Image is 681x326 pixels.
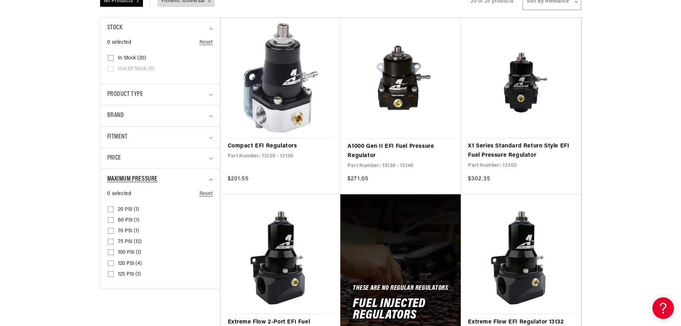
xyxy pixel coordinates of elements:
[228,142,334,151] a: Compact EFI Regulators
[107,89,143,100] span: Product type
[107,132,128,142] span: Fitment
[107,18,213,39] summary: Stock (0 selected)
[107,174,158,185] span: Maximum Pressure
[353,298,448,321] h2: Fuel Injected Regulators
[107,148,213,169] summary: Price
[107,169,213,190] summary: Maximum Pressure (0 selected)
[107,23,123,33] span: Stock
[118,217,139,224] span: 60 PSI (1)
[118,206,139,213] span: 20 PSI (1)
[468,142,574,160] a: X1 Series Standard Return Style EFI Fuel Pressure Regulator
[199,190,213,198] a: Reset
[118,66,154,72] span: Out of stock (0)
[353,286,448,292] h5: These Are No Regular Regulators
[118,249,141,256] span: 100 PSI (1)
[118,261,142,267] span: 120 PSI (4)
[347,142,454,160] a: A1000 Gen II EFI Fuel Pressure Regulator
[107,190,132,198] span: 0 selected
[107,111,124,121] span: Brand
[107,105,213,126] summary: Brand (0 selected)
[107,39,132,47] span: 0 selected
[118,271,141,278] span: 125 PSI (1)
[107,84,213,105] summary: Product type (0 selected)
[118,228,139,234] span: 70 PSI (1)
[118,239,142,245] span: 75 PSI (12)
[199,39,213,47] a: Reset
[107,127,213,148] summary: Fitment (1 selected)
[118,55,146,62] span: In stock (20)
[107,154,121,163] span: Price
